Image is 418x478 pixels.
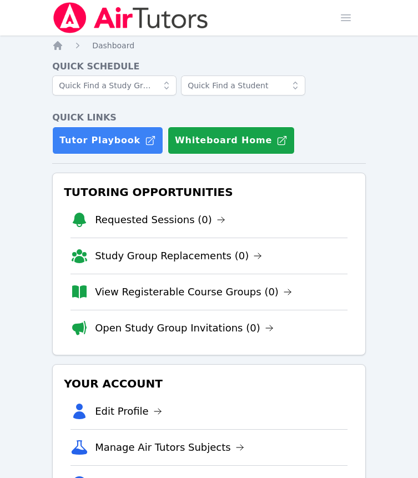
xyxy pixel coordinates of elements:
a: Study Group Replacements (0) [95,248,262,264]
a: Dashboard [92,40,134,51]
a: Open Study Group Invitations (0) [95,320,274,336]
h4: Quick Schedule [52,60,366,73]
nav: Breadcrumb [52,40,366,51]
a: View Registerable Course Groups (0) [95,284,292,300]
a: Edit Profile [95,404,162,419]
span: Dashboard [92,41,134,50]
button: Whiteboard Home [168,127,295,154]
input: Quick Find a Study Group [52,76,177,95]
a: Tutor Playbook [52,127,163,154]
a: Manage Air Tutors Subjects [95,440,244,455]
input: Quick Find a Student [181,76,305,95]
h3: Tutoring Opportunities [62,182,356,202]
h3: Your Account [62,374,356,394]
a: Requested Sessions (0) [95,212,225,228]
h4: Quick Links [52,111,366,124]
img: Air Tutors [52,2,209,33]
